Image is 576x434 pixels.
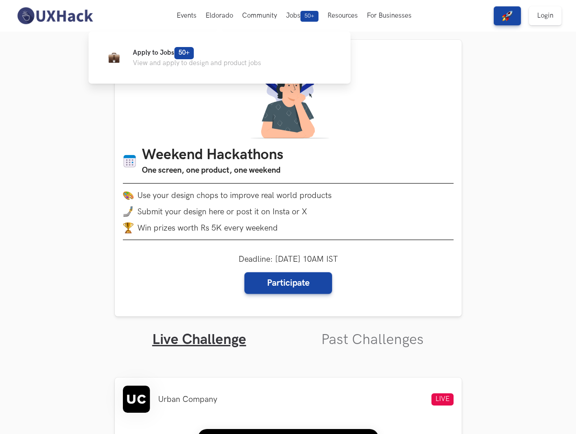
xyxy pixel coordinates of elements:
[115,316,462,349] ul: Tabs Interface
[123,154,136,168] img: Calendar icon
[239,255,338,294] div: Deadline: [DATE] 10AM IST
[244,272,332,294] a: Participate
[123,190,454,201] li: Use your design chops to improve real world products
[103,82,336,104] a: Parking
[142,164,283,177] h3: One screen, one product, one weekend
[158,395,217,404] li: Urban Company
[152,331,246,349] a: Live Challenge
[123,222,454,233] li: Win prizes worth Rs 5K every weekend
[502,10,513,21] img: rocket
[529,6,562,25] a: Login
[321,331,424,349] a: Past Challenges
[108,52,119,63] img: Briefcase
[123,206,134,217] img: mobile-in-hand.png
[300,11,318,22] span: 50+
[174,47,194,59] span: 50+
[123,190,134,201] img: palette.png
[133,59,261,67] p: View and apply to design and product jobs
[123,222,134,233] img: trophy.png
[103,46,336,68] a: BriefcaseApply to Jobs50+View and apply to design and product jobs
[137,207,307,217] span: Submit your design here or post it on Insta or X
[245,48,332,138] img: A designer thinking
[14,6,95,25] img: UXHack-logo.png
[142,146,283,164] h1: Weekend Hackathons
[133,49,194,57] span: Apply to Jobs
[431,393,454,406] span: LIVE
